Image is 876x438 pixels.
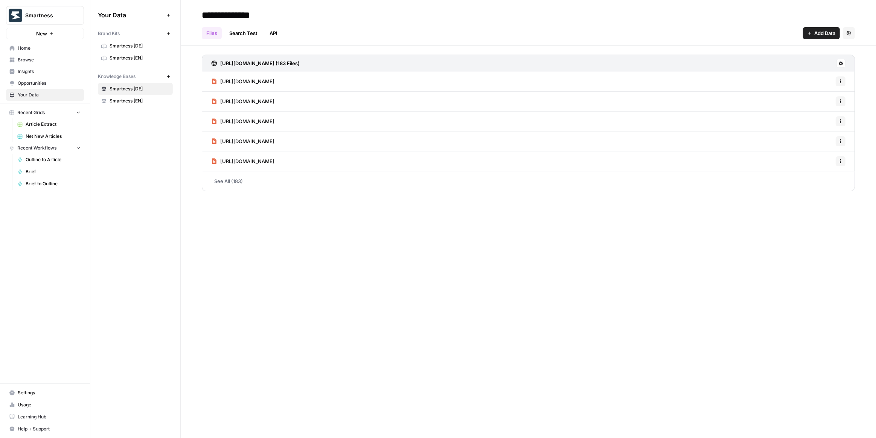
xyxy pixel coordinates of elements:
[211,111,274,131] a: [URL][DOMAIN_NAME]
[26,156,81,163] span: Outline to Article
[98,83,173,95] a: Smartness [DE]
[220,118,274,125] span: [URL][DOMAIN_NAME]
[220,78,274,85] span: [URL][DOMAIN_NAME]
[17,109,45,116] span: Recent Grids
[14,154,84,166] a: Outline to Article
[265,27,282,39] a: API
[6,89,84,101] a: Your Data
[6,28,84,39] button: New
[9,9,22,22] img: Smartness Logo
[18,426,81,432] span: Help + Support
[18,45,81,52] span: Home
[211,151,274,171] a: [URL][DOMAIN_NAME]
[6,411,84,423] a: Learning Hub
[6,387,84,399] a: Settings
[36,30,47,37] span: New
[6,399,84,411] a: Usage
[6,77,84,89] a: Opportunities
[211,72,274,91] a: [URL][DOMAIN_NAME]
[6,6,84,25] button: Workspace: Smartness
[211,131,274,151] a: [URL][DOMAIN_NAME]
[6,66,84,78] a: Insights
[18,56,81,63] span: Browse
[803,27,840,39] button: Add Data
[6,423,84,435] button: Help + Support
[225,27,262,39] a: Search Test
[18,414,81,420] span: Learning Hub
[220,157,274,165] span: [URL][DOMAIN_NAME]
[6,42,84,54] a: Home
[814,29,835,37] span: Add Data
[98,30,120,37] span: Brand Kits
[14,166,84,178] a: Brief
[26,121,81,128] span: Article Extract
[202,171,855,191] a: See All (183)
[6,54,84,66] a: Browse
[98,52,173,64] a: Smartness [EN]
[17,145,56,151] span: Recent Workflows
[220,60,300,67] h3: [URL][DOMAIN_NAME] (183 Files)
[110,43,169,49] span: Smartness [DE]
[26,168,81,175] span: Brief
[211,55,300,72] a: [URL][DOMAIN_NAME] (183 Files)
[98,73,136,80] span: Knowledge Bases
[18,80,81,87] span: Opportunities
[14,130,84,142] a: Net New Articles
[220,98,274,105] span: [URL][DOMAIN_NAME]
[6,142,84,154] button: Recent Workflows
[26,133,81,140] span: Net New Articles
[26,180,81,187] span: Brief to Outline
[110,55,169,61] span: Smartness [EN]
[6,107,84,118] button: Recent Grids
[110,85,169,92] span: Smartness [DE]
[98,95,173,107] a: Smartness [EN]
[202,27,222,39] a: Files
[18,389,81,396] span: Settings
[98,40,173,52] a: Smartness [DE]
[110,98,169,104] span: Smartness [EN]
[18,92,81,98] span: Your Data
[14,178,84,190] a: Brief to Outline
[211,92,274,111] a: [URL][DOMAIN_NAME]
[18,401,81,408] span: Usage
[25,12,71,19] span: Smartness
[220,137,274,145] span: [URL][DOMAIN_NAME]
[98,11,164,20] span: Your Data
[18,68,81,75] span: Insights
[14,118,84,130] a: Article Extract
